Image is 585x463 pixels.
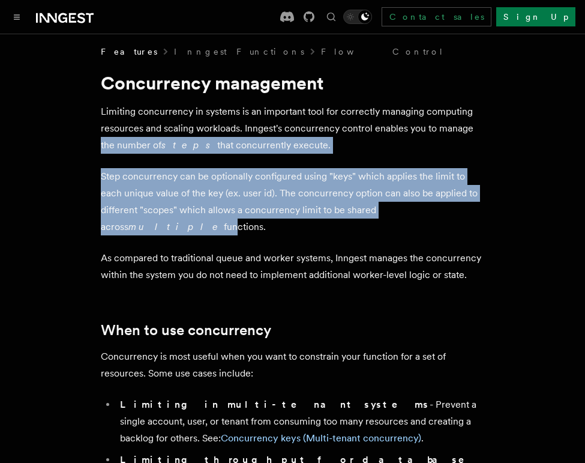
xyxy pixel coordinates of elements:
[120,399,430,410] strong: Limiting in multi-tenant systems
[101,348,485,382] p: Concurrency is most useful when you want to constrain your function for a set of resources. Some ...
[101,72,485,94] h1: Concurrency management
[10,10,24,24] button: Toggle navigation
[343,10,372,24] button: Toggle dark mode
[382,7,491,26] a: Contact sales
[324,10,338,24] button: Find something...
[128,221,224,232] em: multiple
[101,250,485,283] p: As compared to traditional queue and worker systems, Inngest manages the concurrency within the s...
[496,7,575,26] a: Sign Up
[101,46,157,58] span: Features
[221,432,421,444] a: Concurrency keys (Multi-tenant concurrency)
[101,322,271,339] a: When to use concurrency
[321,46,444,58] a: Flow Control
[101,103,485,154] p: Limiting concurrency in systems is an important tool for correctly managing computing resources a...
[174,46,304,58] a: Inngest Functions
[101,168,485,235] p: Step concurrency can be optionally configured using "keys" which applies the limit to each unique...
[116,396,485,447] li: - Prevent a single account, user, or tenant from consuming too many resources and creating a back...
[161,139,217,151] em: steps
